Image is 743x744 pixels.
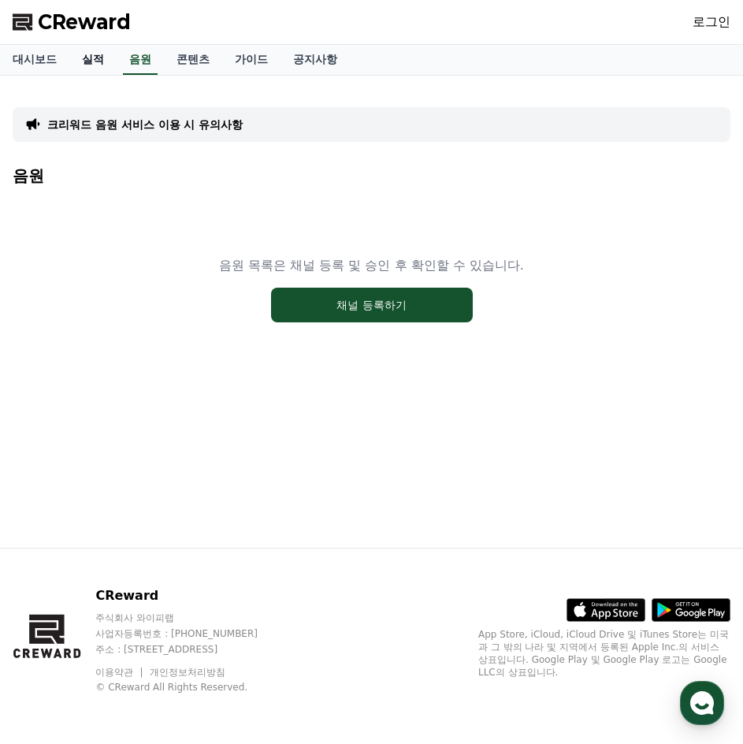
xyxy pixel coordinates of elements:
h4: 음원 [13,167,730,184]
p: App Store, iCloud, iCloud Drive 및 iTunes Store는 미국과 그 밖의 나라 및 지역에서 등록된 Apple Inc.의 서비스 상표입니다. Goo... [478,628,730,679]
a: 콘텐츠 [164,45,222,75]
span: 홈 [50,523,59,536]
a: 실적 [69,45,117,75]
p: 주소 : [STREET_ADDRESS] [95,643,288,656]
span: CReward [38,9,131,35]
a: 이용약관 [95,667,145,678]
p: CReward [95,586,288,605]
a: 가이드 [222,45,280,75]
a: 홈 [5,500,104,539]
button: 채널 등록하기 [271,288,473,322]
p: © CReward All Rights Reserved. [95,681,288,694]
span: 설정 [243,523,262,536]
span: 대화 [144,524,163,537]
p: 음원 목록은 채널 등록 및 승인 후 확인할 수 있습니다. [219,256,524,275]
a: 음원 [123,45,158,75]
p: 사업자등록번호 : [PHONE_NUMBER] [95,627,288,640]
a: 대화 [104,500,203,539]
a: 공지사항 [280,45,350,75]
a: 설정 [203,500,303,539]
a: 개인정보처리방침 [150,667,225,678]
a: 로그인 [693,13,730,32]
p: 주식회사 와이피랩 [95,612,288,624]
a: CReward [13,9,131,35]
a: 크리워드 음원 서비스 이용 시 유의사항 [47,117,243,132]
